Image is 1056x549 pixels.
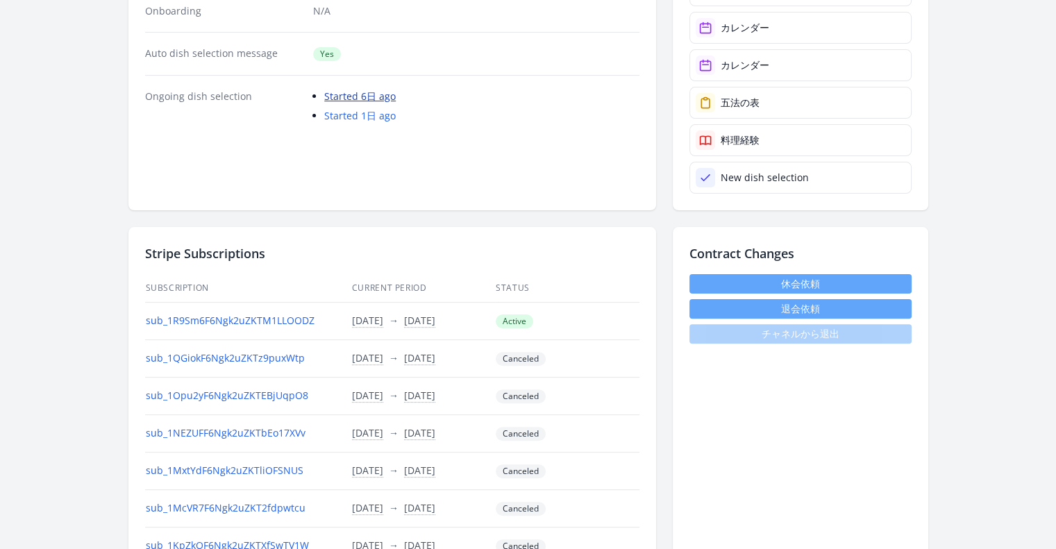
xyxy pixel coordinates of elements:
button: [DATE] [352,351,383,365]
button: [DATE] [352,501,383,515]
dt: Ongoing dish selection [145,90,303,123]
span: → [389,314,399,327]
span: Canceled [496,464,546,478]
h2: Stripe Subscriptions [145,244,639,263]
th: Current Period [351,274,495,303]
a: 五法の表 [689,87,912,119]
a: カレンダー [689,12,912,44]
span: → [389,426,399,439]
button: 退会依頼 [689,299,912,319]
a: Started 1日 ago [324,109,396,122]
span: チャネルから退出 [689,324,912,344]
span: Canceled [496,389,546,403]
a: Started 6日 ago [324,90,396,103]
h2: Contract Changes [689,244,912,263]
span: Canceled [496,352,546,366]
span: → [389,464,399,477]
span: Yes [313,47,341,61]
button: [DATE] [352,389,383,403]
div: New dish selection [721,171,809,185]
span: → [389,351,399,364]
a: sub_1QGiokF6Ngk2uZKTz9puxWtp [146,351,305,364]
p: N/A [313,4,639,18]
div: カレンダー [721,21,769,35]
span: Canceled [496,427,546,441]
a: sub_1McVR7F6Ngk2uZKT2fdpwtcu [146,501,305,514]
button: [DATE] [352,464,383,478]
th: Subscription [145,274,351,303]
button: [DATE] [404,389,435,403]
button: [DATE] [404,464,435,478]
a: New dish selection [689,162,912,194]
button: [DATE] [352,314,383,328]
a: sub_1MxtYdF6Ngk2uZKTliOFSNUS [146,464,303,477]
button: [DATE] [404,426,435,440]
dt: Auto dish selection message [145,47,303,61]
button: [DATE] [352,426,383,440]
a: sub_1Opu2yF6Ngk2uZKTEBjUqpO8 [146,389,308,402]
span: Canceled [496,502,546,516]
a: 料理経験 [689,124,912,156]
a: sub_1NEZUFF6Ngk2uZKTbEo17XVv [146,426,305,439]
button: [DATE] [404,351,435,365]
a: sub_1R9Sm6F6Ngk2uZKTM1LLOODZ [146,314,315,327]
button: [DATE] [404,501,435,515]
a: カレンダー [689,49,912,81]
button: [DATE] [404,314,435,328]
th: Status [495,274,639,303]
a: 休会依頼 [689,274,912,294]
div: カレンダー [721,58,769,72]
span: Active [496,314,533,328]
dt: Onboarding [145,4,303,18]
div: 五法の表 [721,96,760,110]
span: → [389,389,399,402]
span: → [389,501,399,514]
div: 料理経験 [721,133,760,147]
